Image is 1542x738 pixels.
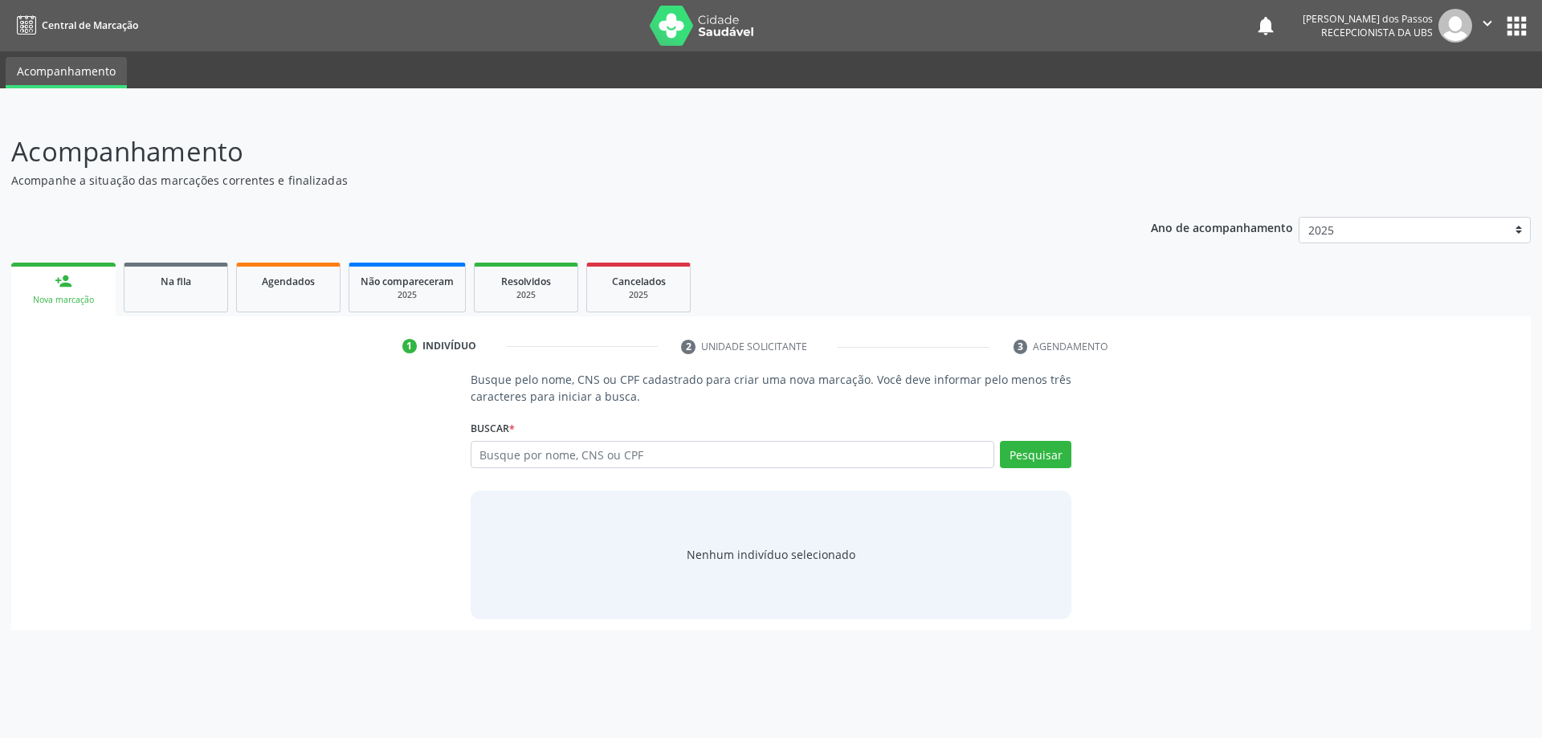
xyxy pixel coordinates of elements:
p: Busque pelo nome, CNS ou CPF cadastrado para criar uma nova marcação. Você deve informar pelo men... [471,371,1072,405]
span: Resolvidos [501,275,551,288]
button: Pesquisar [1000,441,1071,468]
div: Indivíduo [422,339,476,353]
span: Não compareceram [361,275,454,288]
span: Recepcionista da UBS [1321,26,1433,39]
div: 1 [402,339,417,353]
div: 2025 [486,289,566,301]
a: Acompanhamento [6,57,127,88]
p: Acompanhe a situação das marcações correntes e finalizadas [11,172,1075,189]
i:  [1479,14,1496,32]
img: img [1438,9,1472,43]
div: 2025 [598,289,679,301]
p: Acompanhamento [11,132,1075,172]
button:  [1472,9,1503,43]
label: Buscar [471,416,515,441]
div: Nova marcação [22,294,104,306]
div: person_add [55,272,72,290]
p: Ano de acompanhamento [1151,217,1293,237]
button: apps [1503,12,1531,40]
button: notifications [1254,14,1277,37]
div: [PERSON_NAME] dos Passos [1303,12,1433,26]
a: Central de Marcação [11,12,138,39]
span: Na fila [161,275,191,288]
span: Agendados [262,275,315,288]
span: Central de Marcação [42,18,138,32]
span: Cancelados [612,275,666,288]
input: Busque por nome, CNS ou CPF [471,441,995,468]
div: Nenhum indivíduo selecionado [687,546,855,563]
div: 2025 [361,289,454,301]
